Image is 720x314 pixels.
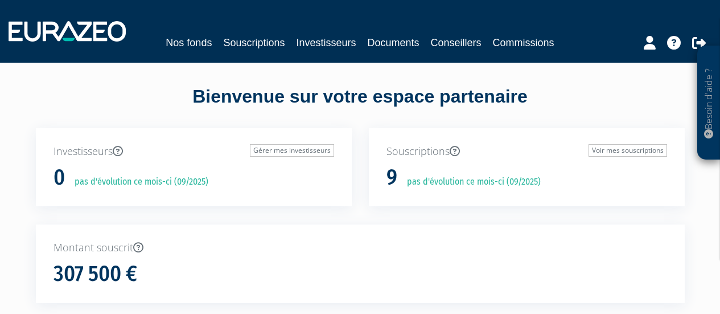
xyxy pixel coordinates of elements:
[27,84,693,128] div: Bienvenue sur votre espace partenaire
[368,35,419,51] a: Documents
[54,144,334,159] p: Investisseurs
[54,240,667,255] p: Montant souscrit
[431,35,482,51] a: Conseillers
[399,176,541,189] p: pas d'évolution ce mois-ci (09/2025)
[386,144,667,159] p: Souscriptions
[54,262,137,286] h1: 307 500 €
[296,35,356,51] a: Investisseurs
[589,144,667,157] a: Voir mes souscriptions
[702,52,715,154] p: Besoin d'aide ?
[9,21,126,42] img: 1732889491-logotype_eurazeo_blanc_rvb.png
[386,166,397,190] h1: 9
[250,144,334,157] a: Gérer mes investisseurs
[223,35,285,51] a: Souscriptions
[67,176,208,189] p: pas d'évolution ce mois-ci (09/2025)
[493,35,554,51] a: Commissions
[166,35,212,51] a: Nos fonds
[54,166,65,190] h1: 0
